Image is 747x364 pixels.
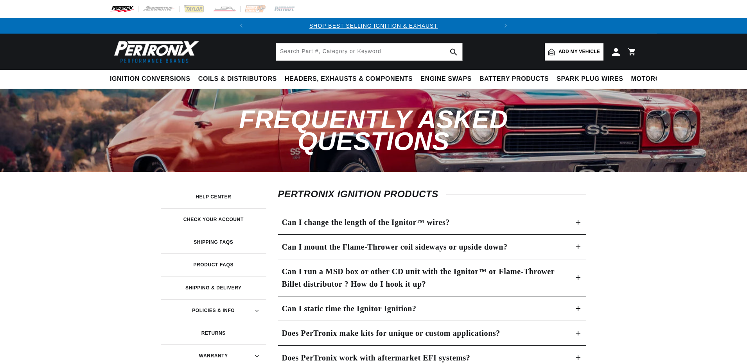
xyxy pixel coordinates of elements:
[161,299,266,322] summary: Policies & Info
[185,286,242,290] h3: Shipping & Delivery
[161,186,266,208] a: Help Center
[233,18,249,34] button: Translation missing: en.sections.announcements.previous_announcement
[417,70,476,88] summary: Engine Swaps
[110,75,190,83] span: Ignition Conversions
[476,70,553,88] summary: Battery Products
[110,70,194,88] summary: Ignition Conversions
[282,302,417,315] h3: Can I static time the Ignitor Ignition?
[198,75,277,83] span: Coils & Distributors
[445,43,462,61] button: search button
[282,241,508,253] h3: Can I mount the Flame-Thrower coil sideways or upside down?
[196,195,231,199] h3: Help Center
[282,327,500,339] h3: Does PerTronix make kits for unique or custom applications?
[161,277,266,299] a: Shipping & Delivery
[278,321,587,345] summary: Does PerTronix make kits for unique or custom applications?
[193,263,233,267] h3: Product FAQs
[278,235,587,259] summary: Can I mount the Flame-Thrower coil sideways or upside down?
[90,18,657,34] slideshow-component: Translation missing: en.sections.announcements.announcement_bar
[249,21,498,30] div: Announcement
[278,259,587,296] summary: Can I run a MSD box or other CD unit with the Ignitor™ or Flame-Thrower Billet distributor ? How ...
[553,70,627,88] summary: Spark Plug Wires
[558,48,600,55] span: Add my vehicle
[201,331,226,335] h3: Returns
[498,18,514,34] button: Translation missing: en.sections.announcements.next_announcement
[627,70,682,88] summary: Motorcycle
[282,265,567,290] h3: Can I run a MSD box or other CD unit with the Ignitor™ or Flame-Thrower Billet distributor ? How ...
[110,38,200,65] img: Pertronix
[161,208,266,231] a: Check your account
[545,43,603,61] a: Add my vehicle
[281,70,417,88] summary: Headers, Exhausts & Components
[276,43,462,61] input: Search Part #, Category or Keyword
[278,296,587,321] summary: Can I static time the Ignitor Ignition?
[249,21,498,30] div: 1 of 2
[631,75,678,83] span: Motorcycle
[239,105,508,155] span: Frequently Asked Questions
[282,352,470,364] h3: Does PerTronix work with aftermarket EFI systems?
[479,75,549,83] span: Battery Products
[161,231,266,253] a: Shipping FAQs
[557,75,623,83] span: Spark Plug Wires
[285,75,413,83] span: Headers, Exhausts & Components
[194,70,281,88] summary: Coils & Distributors
[278,189,446,199] span: Pertronix Ignition Products
[278,210,587,234] summary: Can I change the length of the Ignitor™ wires?
[420,75,472,83] span: Engine Swaps
[194,240,233,244] h3: Shipping FAQs
[183,218,244,221] h3: Check your account
[199,354,228,358] h3: Warranty
[309,23,438,29] a: SHOP BEST SELLING IGNITION & EXHAUST
[192,309,235,312] h3: Policies & Info
[282,216,450,228] h3: Can I change the length of the Ignitor™ wires?
[161,253,266,276] a: Product FAQs
[161,322,266,344] a: Returns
